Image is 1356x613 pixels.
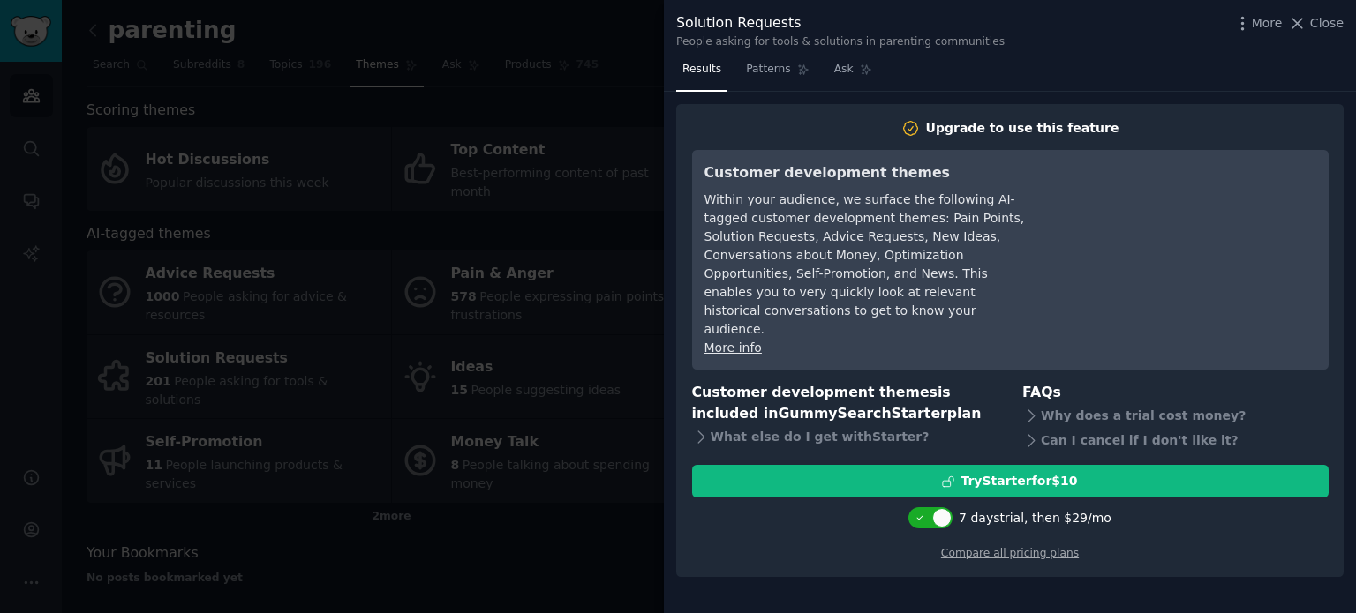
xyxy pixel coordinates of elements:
iframe: YouTube video player [1051,162,1316,295]
div: Upgrade to use this feature [926,119,1119,138]
button: More [1233,14,1283,33]
span: Results [682,62,721,78]
span: Patterns [746,62,790,78]
div: What else do I get with Starter ? [692,425,998,450]
div: Can I cancel if I don't like it? [1022,428,1329,452]
div: Solution Requests [676,12,1005,34]
a: Ask [828,56,878,92]
button: TryStarterfor$10 [692,465,1329,497]
div: People asking for tools & solutions in parenting communities [676,34,1005,50]
button: Close [1288,14,1344,33]
div: Try Starter for $10 [960,472,1077,490]
h3: Customer development themes [704,162,1027,184]
a: Results [676,56,727,92]
span: Ask [834,62,854,78]
div: Within your audience, we surface the following AI-tagged customer development themes: Pain Points... [704,191,1027,339]
a: Patterns [740,56,815,92]
span: Close [1310,14,1344,33]
a: More info [704,340,762,355]
a: Compare all pricing plans [941,547,1079,559]
div: Why does a trial cost money? [1022,403,1329,428]
span: More [1252,14,1283,33]
h3: Customer development themes is included in plan [692,382,998,425]
span: GummySearch Starter [778,405,946,422]
h3: FAQs [1022,382,1329,404]
div: 7 days trial, then $ 29 /mo [959,509,1111,527]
